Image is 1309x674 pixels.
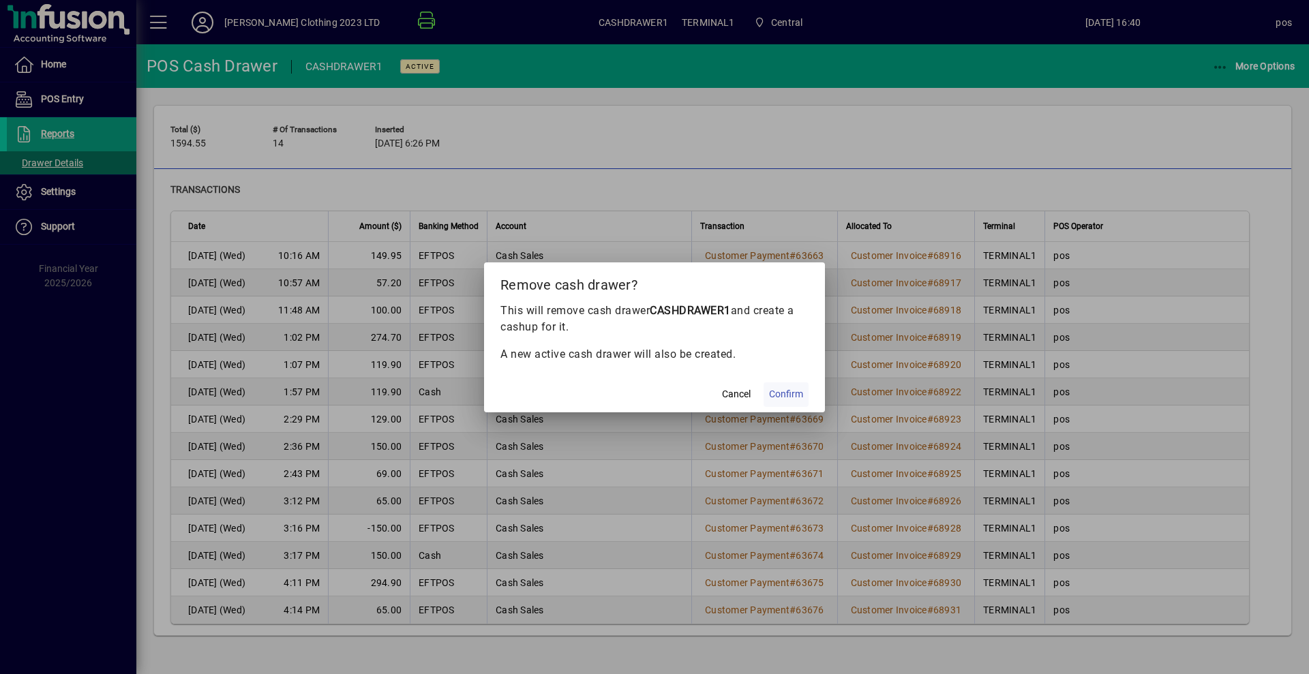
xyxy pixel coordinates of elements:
b: CASHDRAWER1 [650,304,731,317]
button: Confirm [764,382,809,407]
p: This will remove cash drawer and create a cashup for it. [500,303,809,335]
button: Cancel [714,382,758,407]
span: Confirm [769,387,803,401]
h2: Remove cash drawer? [484,262,825,302]
p: A new active cash drawer will also be created. [500,346,809,363]
span: Cancel [722,387,751,401]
